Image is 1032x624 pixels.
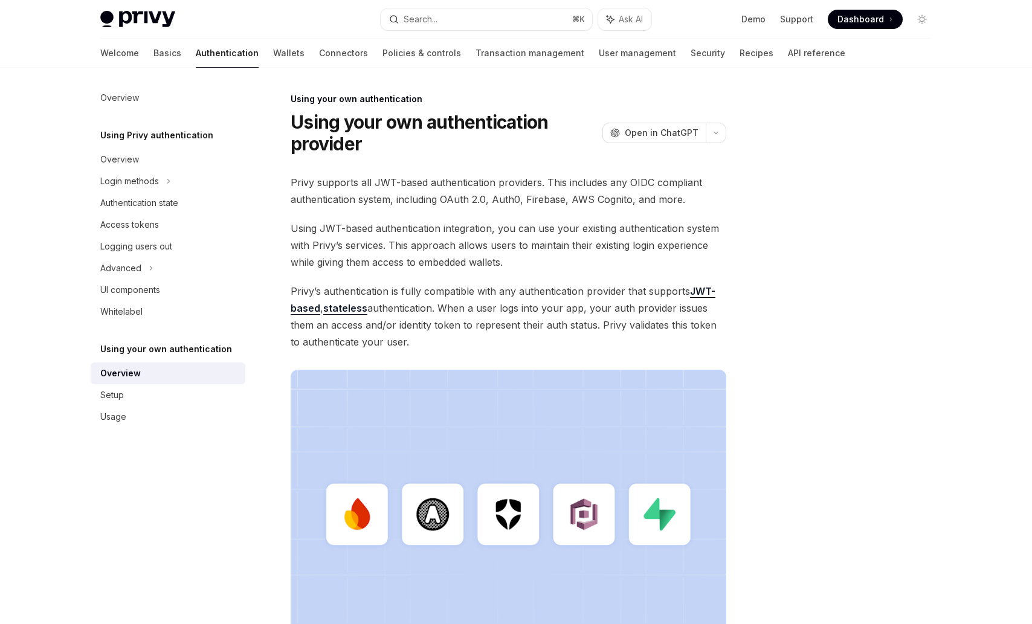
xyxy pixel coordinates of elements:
[91,149,245,170] a: Overview
[837,13,884,25] span: Dashboard
[602,123,706,143] button: Open in ChatGPT
[100,196,178,210] div: Authentication state
[100,239,172,254] div: Logging users out
[291,283,726,350] span: Privy’s authentication is fully compatible with any authentication provider that supports , authe...
[323,302,367,315] a: stateless
[91,214,245,236] a: Access tokens
[196,39,259,68] a: Authentication
[100,11,175,28] img: light logo
[91,87,245,109] a: Overview
[291,111,598,155] h1: Using your own authentication provider
[319,39,368,68] a: Connectors
[91,301,245,323] a: Whitelabel
[691,39,725,68] a: Security
[100,261,141,275] div: Advanced
[741,13,766,25] a: Demo
[100,283,160,297] div: UI components
[100,304,143,319] div: Whitelabel
[153,39,181,68] a: Basics
[273,39,305,68] a: Wallets
[100,91,139,105] div: Overview
[100,128,213,143] h5: Using Privy authentication
[100,366,141,381] div: Overview
[619,13,643,25] span: Ask AI
[100,39,139,68] a: Welcome
[100,217,159,232] div: Access tokens
[91,406,245,428] a: Usage
[91,192,245,214] a: Authentication state
[100,174,159,188] div: Login methods
[100,388,124,402] div: Setup
[740,39,773,68] a: Recipes
[100,152,139,167] div: Overview
[91,362,245,384] a: Overview
[382,39,461,68] a: Policies & controls
[912,10,932,29] button: Toggle dark mode
[91,279,245,301] a: UI components
[780,13,813,25] a: Support
[91,236,245,257] a: Logging users out
[625,127,698,139] span: Open in ChatGPT
[599,39,676,68] a: User management
[404,12,437,27] div: Search...
[100,410,126,424] div: Usage
[476,39,584,68] a: Transaction management
[788,39,845,68] a: API reference
[828,10,903,29] a: Dashboard
[91,384,245,406] a: Setup
[572,14,585,24] span: ⌘ K
[291,220,726,271] span: Using JWT-based authentication integration, you can use your existing authentication system with ...
[291,93,726,105] div: Using your own authentication
[598,8,651,30] button: Ask AI
[100,342,232,356] h5: Using your own authentication
[291,174,726,208] span: Privy supports all JWT-based authentication providers. This includes any OIDC compliant authentic...
[381,8,592,30] button: Search...⌘K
